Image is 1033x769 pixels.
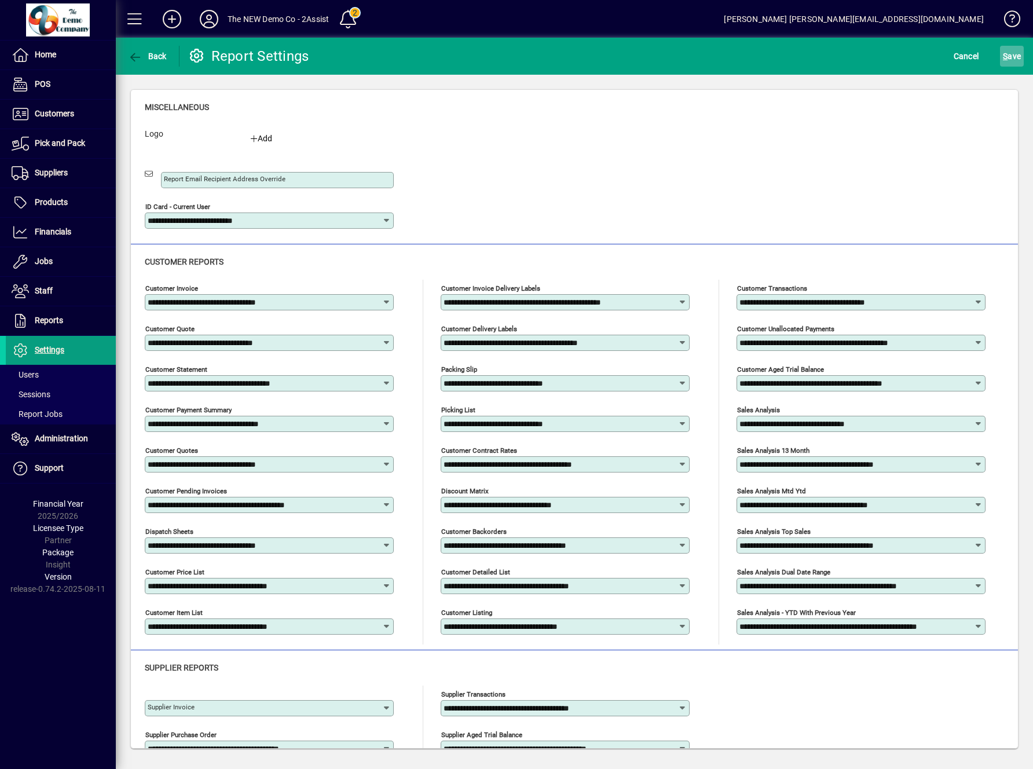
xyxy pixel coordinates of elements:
a: Products [6,188,116,217]
span: Licensee Type [33,523,83,533]
span: Supplier reports [145,663,218,672]
mat-label: Customer Price List [145,568,204,576]
mat-label: Sales analysis top sales [737,528,811,536]
span: Customers [35,109,74,118]
button: Add [233,128,289,149]
mat-label: Customer Item List [145,609,203,617]
span: Products [35,197,68,207]
mat-label: Customer quote [145,325,195,333]
button: Back [125,46,170,67]
mat-label: Customer invoice delivery labels [441,284,540,292]
button: Profile [191,9,228,30]
mat-label: Customer Detailed List [441,568,510,576]
mat-label: ID Card - Current User [145,203,210,211]
mat-label: Sales analysis - YTD with previous year [737,609,856,617]
mat-label: Customer pending invoices [145,487,227,495]
span: Version [45,572,72,581]
mat-label: Sales analysis 13 month [737,446,809,455]
span: S [1003,52,1008,61]
mat-label: Sales analysis [737,406,780,414]
mat-label: Supplier purchase order [145,731,217,739]
span: Reports [35,316,63,325]
span: Suppliers [35,168,68,177]
div: Report Settings [188,47,309,65]
mat-label: Customer aged trial balance [737,365,824,373]
a: Jobs [6,247,116,276]
a: Administration [6,424,116,453]
span: Back [128,52,167,61]
a: Staff [6,277,116,306]
span: Administration [35,434,88,443]
button: Cancel [951,46,982,67]
a: Reports [6,306,116,335]
span: POS [35,79,50,89]
span: Cancel [954,47,979,65]
label: Logo [136,128,225,144]
mat-label: Picking List [441,406,475,414]
mat-label: Customer quotes [145,446,198,455]
span: Financial Year [33,499,83,508]
mat-label: Customer invoice [145,284,198,292]
span: Miscellaneous [145,102,209,112]
mat-label: Customer statement [145,365,207,373]
a: Knowledge Base [995,2,1019,40]
mat-label: Customer unallocated payments [737,325,834,333]
a: Pick and Pack [6,129,116,158]
mat-label: Discount Matrix [441,487,489,495]
span: ave [1003,47,1021,65]
span: Settings [35,345,64,354]
span: Support [35,463,64,473]
a: Financials [6,218,116,247]
mat-label: Customer delivery labels [441,325,517,333]
mat-label: Customer Listing [441,609,492,617]
a: Suppliers [6,159,116,188]
div: The NEW Demo Co - 2Assist [228,10,329,28]
mat-label: Customer transactions [737,284,807,292]
a: Report Jobs [6,404,116,424]
span: Staff [35,286,53,295]
span: Report Jobs [12,409,63,419]
mat-label: Sales analysis dual date range [737,568,830,576]
mat-label: Customer Contract Rates [441,446,517,455]
button: Save [1000,46,1024,67]
mat-label: Sales analysis mtd ytd [737,487,806,495]
span: Users [12,370,39,379]
mat-label: Report Email Recipient Address Override [164,175,285,183]
span: Jobs [35,257,53,266]
a: Support [6,454,116,483]
span: Home [35,50,56,59]
mat-label: Customer Payment Summary [145,406,232,414]
a: Users [6,365,116,384]
span: Package [42,548,74,557]
app-page-header-button: Back [116,46,180,67]
span: Pick and Pack [35,138,85,148]
button: Add [153,9,191,30]
span: Financials [35,227,71,236]
a: Sessions [6,384,116,404]
mat-label: Packing Slip [441,365,477,373]
div: [PERSON_NAME] [PERSON_NAME][EMAIL_ADDRESS][DOMAIN_NAME] [724,10,984,28]
span: Customer reports [145,257,224,266]
mat-label: Customer Backorders [441,528,507,536]
mat-label: Supplier transactions [441,690,505,698]
mat-label: Dispatch sheets [145,528,193,536]
a: Customers [6,100,116,129]
a: POS [6,70,116,99]
div: Add [233,133,289,145]
mat-label: Supplier aged trial balance [441,731,522,739]
mat-label: Supplier invoice [148,703,195,711]
span: Sessions [12,390,50,399]
a: Home [6,41,116,69]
